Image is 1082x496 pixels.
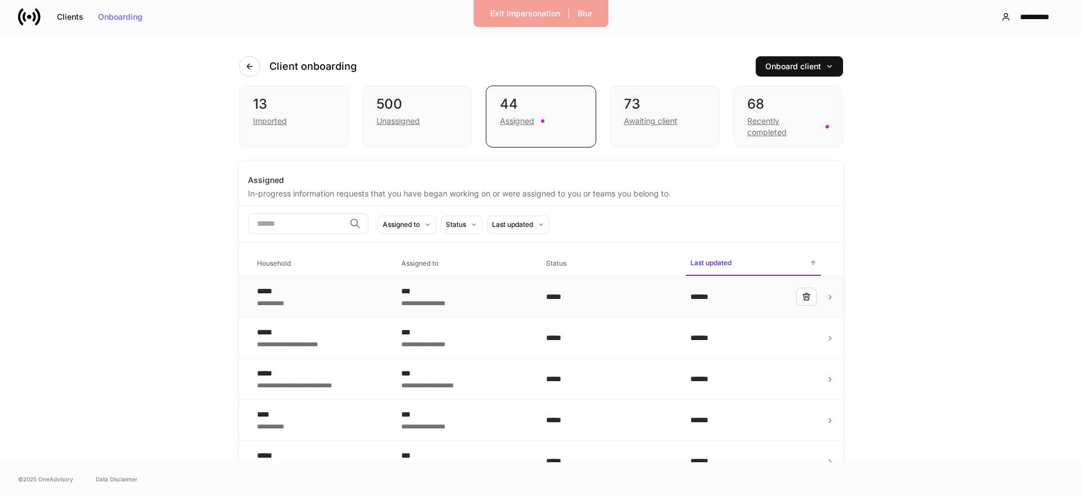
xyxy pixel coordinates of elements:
[376,95,458,113] div: 500
[91,8,150,26] button: Onboarding
[570,5,600,23] button: Blur
[624,115,677,127] div: Awaiting client
[252,252,388,275] span: Household
[483,5,567,23] button: Exit Impersonation
[57,13,83,21] div: Clients
[239,86,349,148] div: 13Imported
[446,219,466,230] div: Status
[269,60,357,73] h4: Client onboarding
[542,252,677,275] span: Status
[765,62,833,70] div: Onboard client
[733,86,843,148] div: 68Recently completed
[578,10,592,17] div: Blur
[50,8,91,26] button: Clients
[253,95,335,113] div: 13
[686,252,821,276] span: Last updated
[487,216,549,234] button: Last updated
[441,216,482,234] button: Status
[486,86,596,148] div: 44Assigned
[401,258,438,269] h6: Assigned to
[397,252,532,275] span: Assigned to
[747,115,819,138] div: Recently completed
[362,86,472,148] div: 500Unassigned
[383,219,420,230] div: Assigned to
[610,86,720,148] div: 73Awaiting client
[756,56,843,77] button: Onboard client
[18,475,73,484] span: © 2025 OneAdvisory
[376,115,420,127] div: Unassigned
[747,95,829,113] div: 68
[98,13,143,21] div: Onboarding
[378,216,436,234] button: Assigned to
[500,95,582,113] div: 44
[96,475,138,484] a: Data Disclaimer
[257,258,291,269] h6: Household
[624,95,706,113] div: 73
[248,186,834,199] div: In-progress information requests that you have began working on or were assigned to you or teams ...
[492,219,533,230] div: Last updated
[690,257,731,268] h6: Last updated
[253,115,287,127] div: Imported
[490,10,560,17] div: Exit Impersonation
[500,115,534,127] div: Assigned
[248,175,834,186] div: Assigned
[546,258,566,269] h6: Status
